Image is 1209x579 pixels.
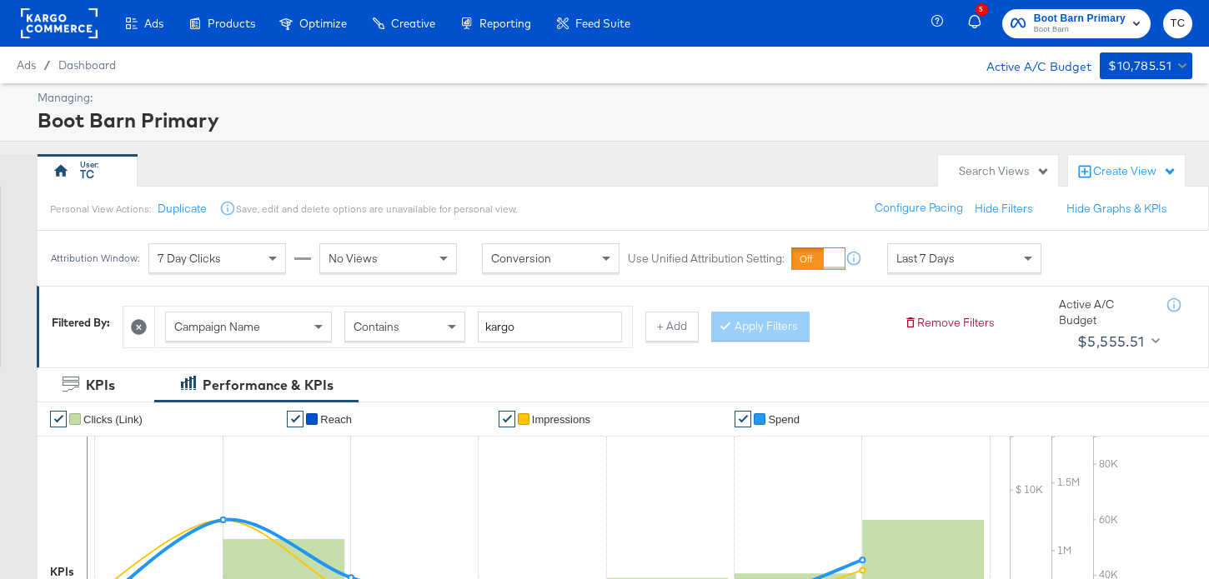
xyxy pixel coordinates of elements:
[144,17,163,30] span: Ads
[38,90,1188,106] div: Managing:
[236,202,517,216] div: Save, edit and delete options are unavailable for personal view.
[52,315,110,331] div: Filtered By:
[86,376,115,395] div: KPIs
[969,52,1091,77] div: Active A/C Budget
[80,167,94,182] div: TC
[1034,23,1126,37] span: Boot Barn
[17,58,36,72] span: Ads
[329,251,378,266] span: No Views
[863,193,975,223] button: Configure Pacing
[1108,56,1171,77] div: $10,785.51
[478,312,622,342] input: Enter a search term
[645,312,699,342] button: + Add
[904,315,995,331] button: Remove Filters
[735,411,751,427] a: ✔
[50,252,140,264] div: Attribution Window:
[299,17,347,30] span: Optimize
[208,17,255,30] span: Products
[203,376,334,395] div: Performance & KPIs
[174,319,260,334] span: Campaign Name
[1066,201,1167,217] button: Hide Graphs & KPIs
[1093,163,1176,180] div: Create View
[1170,14,1186,33] span: TC
[320,413,352,426] span: Reach
[768,413,800,426] span: Spend
[58,58,116,72] a: Dashboard
[1002,9,1151,38] button: Boot Barn PrimaryBoot Barn
[628,251,785,267] label: Use Unified Attribution Setting:
[158,201,207,217] button: Duplicate
[287,411,304,427] a: ✔
[532,413,590,426] span: Impressions
[966,7,994,40] button: 5
[491,251,551,266] span: Conversion
[50,202,151,216] div: Personal View Actions:
[1163,9,1192,38] button: TC
[499,411,515,427] a: ✔
[158,251,221,266] span: 7 Day Clicks
[896,251,955,266] span: Last 7 Days
[1071,328,1163,355] button: $5,555.51
[976,3,988,16] div: 5
[975,201,1033,217] button: Hide Filters
[575,17,630,30] span: Feed Suite
[479,17,531,30] span: Reporting
[391,17,435,30] span: Creative
[1059,297,1151,327] div: Active A/C Budget
[38,106,1188,134] div: Boot Barn Primary
[50,411,67,427] a: ✔
[36,58,58,72] span: /
[1100,52,1192,79] button: $10,785.51
[83,413,143,426] span: Clicks (Link)
[959,163,1050,179] div: Search Views
[1077,329,1145,354] div: $5,555.51
[1034,10,1126,27] span: Boot Barn Primary
[354,319,399,334] span: Contains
